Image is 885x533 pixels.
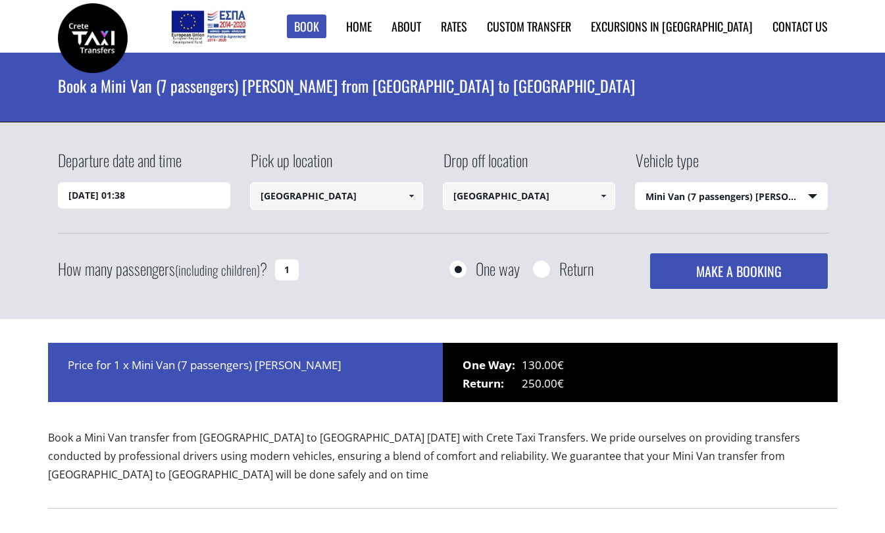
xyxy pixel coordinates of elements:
input: Select pickup location [250,182,423,210]
span: One Way: [463,356,522,374]
span: Mini Van (7 passengers) [PERSON_NAME] [636,183,827,211]
img: e-bannersEUERDF180X90.jpg [169,7,247,46]
input: Select drop-off location [443,182,616,210]
a: Show All Items [593,182,615,210]
h1: Book a Mini Van (7 passengers) [PERSON_NAME] from [GEOGRAPHIC_DATA] to [GEOGRAPHIC_DATA] [58,53,828,118]
label: Drop off location [443,149,528,182]
a: Crete Taxi Transfers | Book a Mini Van transfer from Chania city to Rethymnon city | Crete Taxi T... [58,30,128,43]
a: Excursions in [GEOGRAPHIC_DATA] [591,18,753,35]
p: Book a Mini Van transfer from [GEOGRAPHIC_DATA] to [GEOGRAPHIC_DATA] [DATE] with Crete Taxi Trans... [48,428,838,495]
label: Vehicle type [635,149,699,182]
label: How many passengers ? [58,253,267,286]
label: Departure date and time [58,149,182,182]
div: Price for 1 x Mini Van (7 passengers) [PERSON_NAME] [48,343,443,402]
a: Rates [441,18,467,35]
img: Crete Taxi Transfers | Book a Mini Van transfer from Chania city to Rethymnon city | Crete Taxi T... [58,3,128,73]
span: Return: [463,374,522,393]
label: Return [559,261,594,277]
a: About [392,18,421,35]
a: Contact us [772,18,828,35]
a: Show All Items [400,182,422,210]
small: (including children) [175,260,260,280]
a: Home [346,18,372,35]
label: Pick up location [250,149,332,182]
a: Book [287,14,326,39]
div: 130.00€ 250.00€ [443,343,838,402]
button: MAKE A BOOKING [650,253,827,289]
a: Custom Transfer [487,18,571,35]
label: One way [476,261,520,277]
